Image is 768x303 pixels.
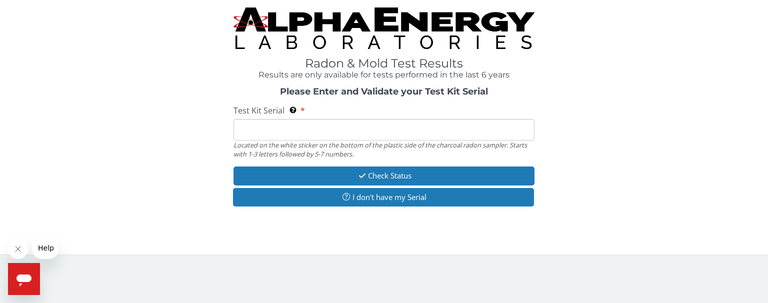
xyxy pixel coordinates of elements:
[233,140,534,159] div: Located on the white sticker on the bottom of the plastic side of the charcoal radon sampler. Sta...
[32,237,58,259] iframe: Message from company
[233,57,534,70] h1: Radon & Mold Test Results
[233,188,534,206] button: I don't have my Serial
[233,105,284,116] span: Test Kit Serial
[233,70,534,79] h4: Results are only available for tests performed in the last 6 years
[8,263,40,295] iframe: Button to launch messaging window
[280,86,488,97] strong: Please Enter and Validate your Test Kit Serial
[8,239,28,259] iframe: Close message
[233,7,534,49] img: TightCrop.jpg
[233,166,534,185] button: Check Status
